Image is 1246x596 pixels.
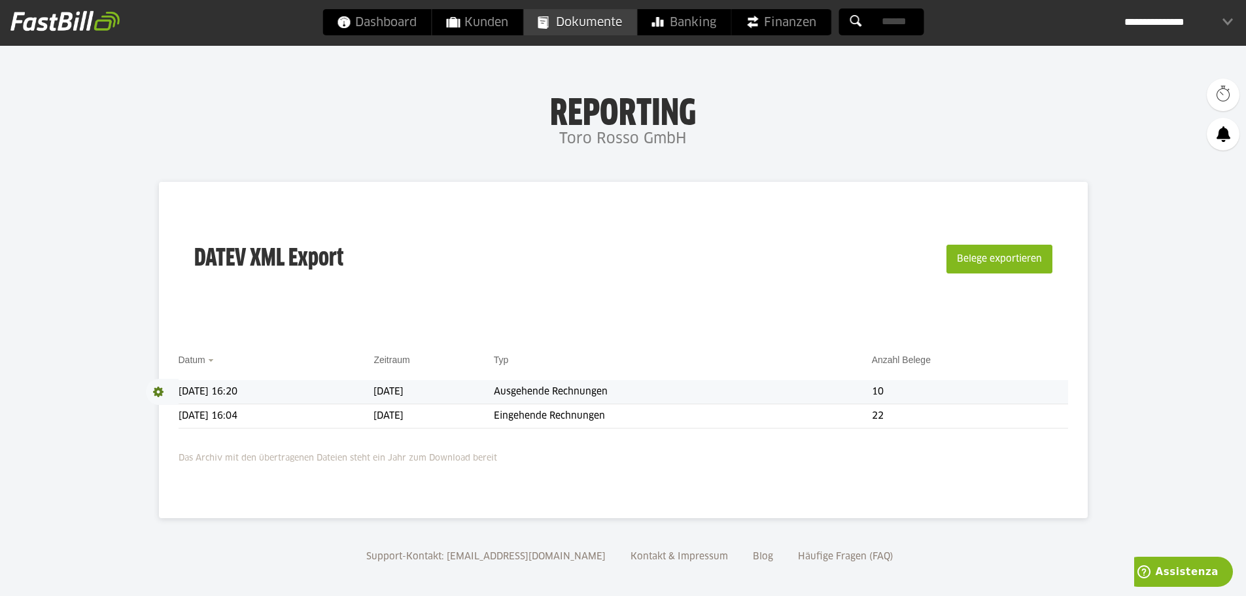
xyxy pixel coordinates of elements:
img: fastbill_logo_white.png [10,10,120,31]
a: Blog [748,552,778,561]
span: Banking [651,9,716,35]
img: sort_desc.gif [208,359,216,362]
td: [DATE] 16:04 [179,404,374,429]
span: Kunden [446,9,508,35]
span: Finanzen [746,9,816,35]
a: Typ [494,355,509,365]
p: Das Archiv mit den übertragenen Dateien steht ein Jahr zum Download bereit [179,445,1068,466]
a: Banking [637,9,731,35]
td: 10 [872,380,1068,404]
span: Dokumente [538,9,622,35]
td: 22 [872,404,1068,429]
td: [DATE] [373,404,493,429]
a: Häufige Fragen (FAQ) [793,552,898,561]
a: Anzahl Belege [872,355,931,365]
h3: DATEV XML Export [194,217,343,301]
iframe: Apre un widget che permette di trovare ulteriori informazioni [1134,557,1233,589]
button: Belege exportieren [946,245,1052,273]
h1: Reporting [131,92,1115,126]
a: Dokumente [523,9,636,35]
a: Kontakt & Impressum [626,552,733,561]
a: Datum [179,355,205,365]
td: [DATE] 16:20 [179,380,374,404]
a: Dashboard [322,9,431,35]
span: Dashboard [337,9,417,35]
a: Support-Kontakt: [EMAIL_ADDRESS][DOMAIN_NAME] [362,552,610,561]
td: [DATE] [373,380,493,404]
td: Eingehende Rechnungen [494,404,872,429]
td: Ausgehende Rechnungen [494,380,872,404]
a: Zeitraum [373,355,409,365]
a: Finanzen [731,9,831,35]
a: Kunden [432,9,523,35]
